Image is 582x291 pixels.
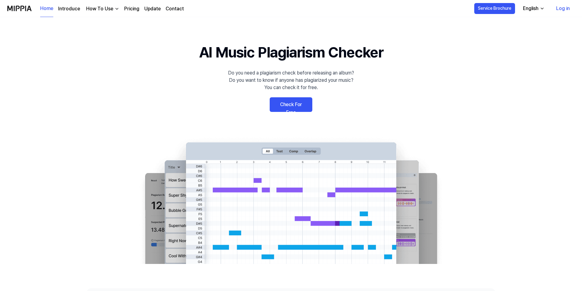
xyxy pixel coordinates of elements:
button: How To Use [85,5,119,12]
button: Service Brochure [474,3,515,14]
a: Pricing [124,5,139,12]
a: Home [40,0,53,17]
a: Update [144,5,161,12]
h1: AI Music Plagiarism Checker [199,41,383,63]
img: main Image [133,136,449,264]
button: English [518,2,548,15]
img: down [114,6,119,11]
div: Do you need a plagiarism check before releasing an album? Do you want to know if anyone has plagi... [228,69,354,91]
div: How To Use [85,5,114,12]
a: Contact [166,5,184,12]
div: English [522,5,540,12]
a: Introduce [58,5,80,12]
a: Check For Free [270,97,312,112]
